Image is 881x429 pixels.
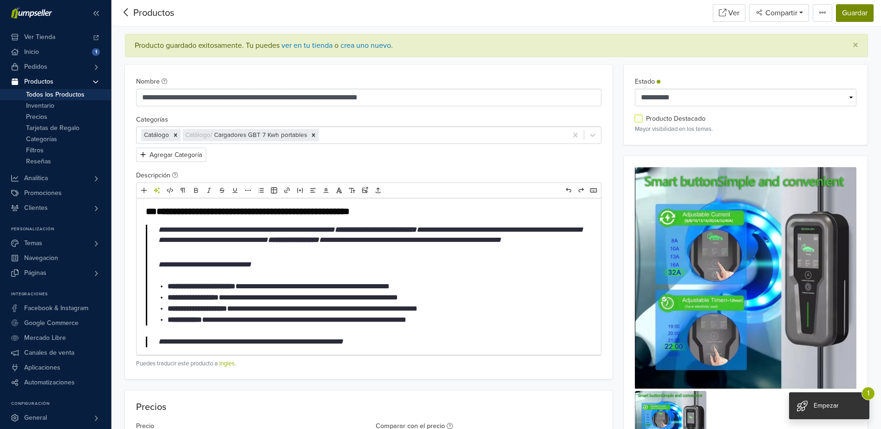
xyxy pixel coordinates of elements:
[136,115,168,125] label: Categorías
[340,41,391,50] a: crea uno nuevo
[575,184,587,196] a: Rehacer
[26,123,79,134] span: Tarjetas de Regalo
[244,41,280,50] span: Tu puedes
[24,201,48,215] span: Clientes
[11,401,111,407] p: Configuración
[24,316,78,331] span: Google Commerce
[713,4,745,22] a: Ver
[646,114,705,124] label: Producto Destacado
[26,100,54,111] span: Inventario
[11,227,111,232] p: Personalización
[144,131,169,139] span: Catálogo
[229,184,241,196] a: Subrayado
[136,402,602,413] p: Precios
[214,131,307,139] span: Cargadores GBT 7 Kwh portables
[635,125,856,134] p: Mayor visibilidad en los temas.
[294,184,306,196] a: Incrustar
[359,184,371,196] a: Subir imágenes
[242,184,254,196] a: Más formato
[170,129,181,141] div: Remove [object Object]
[587,184,600,196] a: Atajos
[268,184,280,196] a: Tabla
[814,402,839,409] span: Empezar
[138,184,150,196] a: Añadir
[26,89,85,100] span: Todos los Productos
[135,40,838,51] div: Producto guardado exitosamente. .
[190,184,202,196] a: Negrita
[24,345,74,360] span: Canales de venta
[24,171,48,186] span: Analítica
[24,236,42,251] span: Temas
[151,184,163,196] a: Herramientas de IA
[219,360,236,367] a: Ingles
[136,359,602,368] small: Puedes traducir este producto a
[24,30,55,45] span: Ver Tienda
[92,48,100,56] span: 1
[836,4,874,22] button: Guardar
[24,251,58,266] span: Navegacion
[24,331,66,345] span: Mercado Libre
[24,301,88,316] span: Facebook & Instagram
[24,186,62,201] span: Promociones
[24,266,46,280] span: Páginas
[853,39,858,52] span: ×
[333,41,339,50] span: o
[185,131,214,139] span: Catálogo /
[26,145,44,156] span: Filtros
[24,45,39,59] span: Inicio
[26,111,47,123] span: Precios
[308,129,319,141] div: Remove [object Object]
[749,4,809,22] button: Compartir
[635,167,856,389] img: Screenshot_9-10-2025_182236_www.alibaba.com.jpeg
[764,8,797,18] span: Compartir
[177,184,189,196] a: Formato
[136,170,178,181] label: Descripción
[255,184,267,196] a: Lista
[843,34,868,57] button: Close
[24,375,75,390] span: Automatizaciones
[203,184,215,196] a: Cursiva
[281,184,293,196] a: Enlace
[24,360,60,375] span: Aplicaciones
[26,156,51,167] span: Reseñas
[562,184,574,196] a: Deshacer
[216,184,228,196] a: Eliminado
[789,392,869,419] div: Empezar 1
[24,410,47,425] span: General
[24,59,47,74] span: Pedidos
[372,184,384,196] a: Subir archivos
[11,292,111,297] p: Integraciones
[346,184,358,196] a: Tamaño de fuente
[307,184,319,196] a: Alineación
[26,134,57,145] span: Categorías
[320,184,332,196] a: Color del texto
[119,6,174,20] div: Productos
[24,74,53,89] span: Productos
[861,387,875,400] span: 1
[281,41,333,50] a: ver en tu tienda
[136,77,168,87] label: Nombre
[635,77,660,87] label: Estado
[136,148,206,162] button: Agregar Categoría
[333,184,345,196] a: Fuente
[164,184,176,196] a: HTML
